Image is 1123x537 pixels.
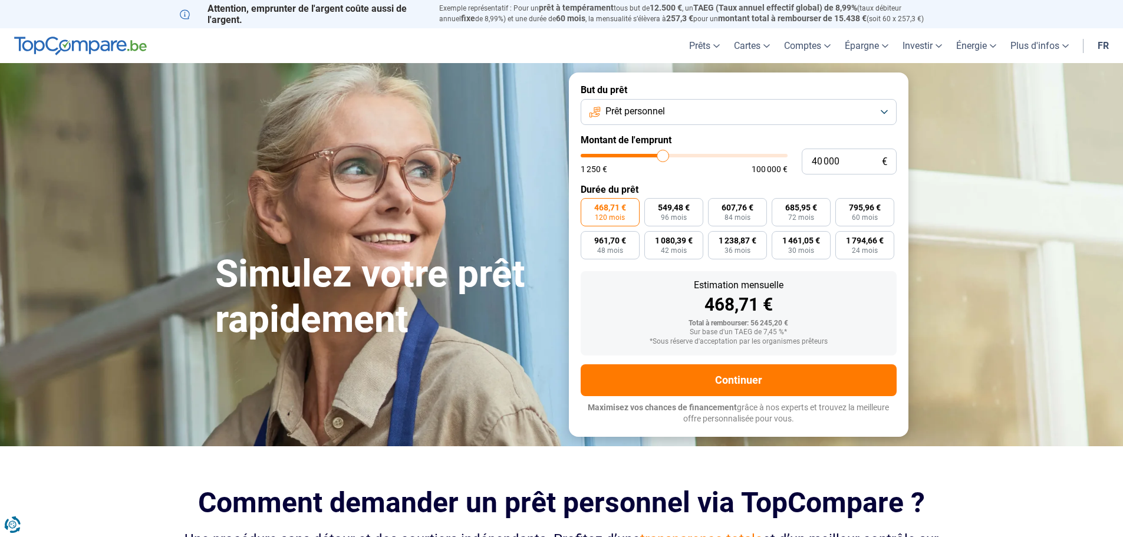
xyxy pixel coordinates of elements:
[895,28,949,63] a: Investir
[661,247,687,254] span: 42 mois
[727,28,777,63] a: Cartes
[539,3,614,12] span: prêt à tempérament
[882,157,887,167] span: €
[180,3,425,25] p: Attention, emprunter de l'argent coûte aussi de l'argent.
[782,236,820,245] span: 1 461,05 €
[594,203,626,212] span: 468,71 €
[439,3,944,24] p: Exemple représentatif : Pour un tous but de , un (taux débiteur annuel de 8,99%) et une durée de ...
[777,28,838,63] a: Comptes
[849,203,881,212] span: 795,96 €
[682,28,727,63] a: Prêts
[581,165,607,173] span: 1 250 €
[605,105,665,118] span: Prêt personnel
[666,14,693,23] span: 257,3 €
[719,236,756,245] span: 1 238,87 €
[1091,28,1116,63] a: fr
[597,247,623,254] span: 48 mois
[1003,28,1076,63] a: Plus d'infos
[590,319,887,328] div: Total à rembourser: 56 245,20 €
[581,84,897,95] label: But du prêt
[215,252,555,342] h1: Simulez votre prêt rapidement
[752,165,788,173] span: 100 000 €
[852,247,878,254] span: 24 mois
[724,214,750,221] span: 84 mois
[724,247,750,254] span: 36 mois
[588,403,737,412] span: Maximisez vos chances de financement
[14,37,147,55] img: TopCompare
[594,236,626,245] span: 961,70 €
[590,296,887,314] div: 468,71 €
[661,214,687,221] span: 96 mois
[785,203,817,212] span: 685,95 €
[581,99,897,125] button: Prêt personnel
[846,236,884,245] span: 1 794,66 €
[788,247,814,254] span: 30 mois
[655,236,693,245] span: 1 080,39 €
[590,281,887,290] div: Estimation mensuelle
[581,134,897,146] label: Montant de l'emprunt
[590,328,887,337] div: Sur base d'un TAEG de 7,45 %*
[556,14,585,23] span: 60 mois
[838,28,895,63] a: Épargne
[461,14,475,23] span: fixe
[581,364,897,396] button: Continuer
[718,14,867,23] span: montant total à rembourser de 15.438 €
[788,214,814,221] span: 72 mois
[180,486,944,519] h2: Comment demander un prêt personnel via TopCompare ?
[650,3,682,12] span: 12.500 €
[722,203,753,212] span: 607,76 €
[658,203,690,212] span: 549,48 €
[949,28,1003,63] a: Énergie
[595,214,625,221] span: 120 mois
[590,338,887,346] div: *Sous réserve d'acceptation par les organismes prêteurs
[693,3,857,12] span: TAEG (Taux annuel effectif global) de 8,99%
[852,214,878,221] span: 60 mois
[581,184,897,195] label: Durée du prêt
[581,402,897,425] p: grâce à nos experts et trouvez la meilleure offre personnalisée pour vous.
